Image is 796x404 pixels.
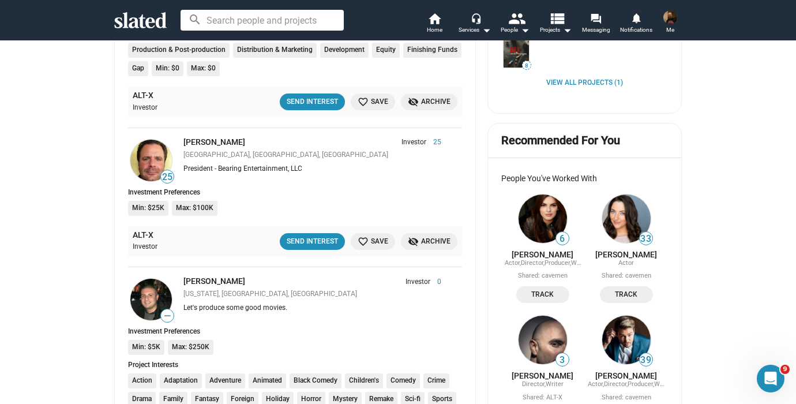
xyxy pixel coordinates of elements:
[471,13,481,23] mat-icon: headset_mic
[656,8,684,38] button: Herschel FaberMe
[576,12,616,37] a: Messaging
[546,380,564,388] span: Writer
[183,151,441,160] div: [GEOGRAPHIC_DATA], [GEOGRAPHIC_DATA], [GEOGRAPHIC_DATA]
[280,233,345,250] button: Send Interest
[280,93,345,110] button: Send Interest
[408,235,450,248] span: Archive
[408,96,450,108] span: Archive
[501,28,531,70] a: ALT-X
[501,174,668,183] div: People You've Worked With
[358,96,388,108] span: Save
[187,61,220,76] li: Max: $0
[133,103,214,113] div: Investor
[504,30,529,68] img: ALT-X
[663,10,677,24] img: Herschel Faber
[459,23,491,37] div: Services
[618,259,634,267] span: Actor
[630,12,641,23] mat-icon: notifications
[345,373,383,388] li: Children's
[128,361,462,369] div: Project Interests
[602,194,651,243] img: Ilana Kohanchi
[590,13,601,24] mat-icon: forum
[133,90,153,101] a: ALT-X
[423,373,449,388] li: Crime
[556,354,569,366] span: 3
[426,138,441,147] span: 25
[595,250,657,259] a: [PERSON_NAME]
[372,43,400,58] li: Equity
[351,93,395,110] button: Save
[183,276,245,286] a: [PERSON_NAME]
[401,138,426,147] span: Investor
[130,140,172,181] img: Larry Nealy
[249,373,286,388] li: Animated
[519,194,567,243] img: Talita Maia
[427,12,441,25] mat-icon: home
[518,272,568,280] div: Shared: cavemen
[128,188,462,196] div: Investment Preferences
[588,380,604,388] span: Actor,
[401,93,457,110] button: Archive
[560,23,574,37] mat-icon: arrow_drop_down
[522,380,546,388] span: Director,
[133,230,153,241] a: ALT-X
[351,233,395,250] button: Save
[508,10,525,27] mat-icon: people
[358,236,369,247] mat-icon: favorite_border
[780,365,790,374] span: 9
[518,23,532,37] mat-icon: arrow_drop_down
[320,43,369,58] li: Development
[183,137,245,147] a: [PERSON_NAME]
[519,316,567,364] img: Miguel Parga
[545,259,571,267] span: Producer,
[479,23,493,37] mat-icon: arrow_drop_down
[501,23,530,37] div: People
[523,62,531,69] span: 8
[128,137,174,184] a: Larry Nealy
[523,289,562,301] span: Track
[512,371,573,380] a: [PERSON_NAME]
[620,23,652,37] span: Notifications
[666,23,674,37] span: Me
[414,12,455,37] a: Home
[640,354,652,366] span: 39
[183,164,441,174] div: President - Bearing Entertainment, LLC
[233,43,317,58] li: Distribution & Marketing
[427,23,442,37] span: Home
[205,373,245,388] li: Adventure
[172,201,217,216] li: Max: $100K
[595,371,657,380] a: [PERSON_NAME]
[161,171,174,183] span: 25
[654,380,672,388] span: Writer
[405,278,430,287] span: Investor
[602,316,651,364] img: Chad Murray
[128,43,230,58] li: Production & Post-production
[128,340,164,355] li: Min: $5K
[287,235,338,248] div: Send Interest
[571,259,589,267] span: Writer
[501,133,620,148] mat-card-title: Recommended For You
[602,272,651,280] div: Shared: cavemen
[128,201,168,216] li: Min: $25K
[602,394,651,402] div: Shared: cavemen
[287,96,338,108] div: Send Interest
[128,61,148,76] li: Gap
[130,279,172,320] img: Antonino Iacopino
[546,78,623,88] a: View all Projects (1)
[290,373,341,388] li: Black Comedy
[128,373,156,388] li: Action
[616,12,656,37] a: Notifications
[128,276,174,323] a: Antonino Iacopino
[160,373,202,388] li: Adaptation
[512,250,573,259] a: [PERSON_NAME]
[549,10,565,27] mat-icon: view_list
[408,236,419,247] mat-icon: visibility_off
[600,286,653,303] button: Track
[128,327,462,335] div: Investment Preferences
[386,373,420,388] li: Comedy
[403,43,461,58] li: Finishing Funds
[358,96,369,107] mat-icon: favorite_border
[181,10,344,31] input: Search people and projects
[161,311,174,321] span: —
